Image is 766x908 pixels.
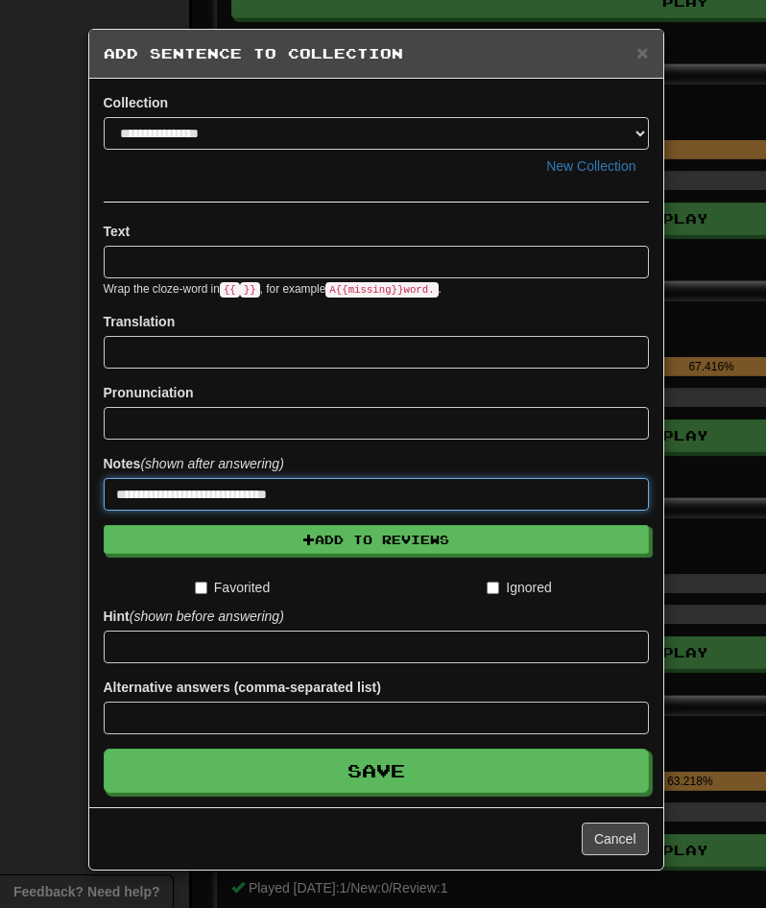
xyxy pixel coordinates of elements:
[104,282,442,296] small: Wrap the cloze-word in , for example .
[104,44,649,63] h5: Add Sentence to Collection
[240,282,260,298] code: }}
[104,607,284,626] label: Hint
[220,282,240,298] code: {{
[104,312,176,331] label: Translation
[104,678,381,697] label: Alternative answers (comma-separated list)
[636,42,648,62] button: Close
[195,582,207,594] input: Favorited
[325,282,438,298] code: A {{ missing }} word.
[104,93,169,112] label: Collection
[130,609,284,624] em: (shown before answering)
[104,525,649,554] button: Add to Reviews
[140,456,283,471] em: (shown after answering)
[104,222,131,241] label: Text
[104,454,284,473] label: Notes
[582,823,649,855] button: Cancel
[534,150,648,182] button: New Collection
[487,582,499,594] input: Ignored
[104,749,649,793] button: Save
[104,383,194,402] label: Pronunciation
[195,578,270,597] label: Favorited
[487,578,551,597] label: Ignored
[636,41,648,63] span: ×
